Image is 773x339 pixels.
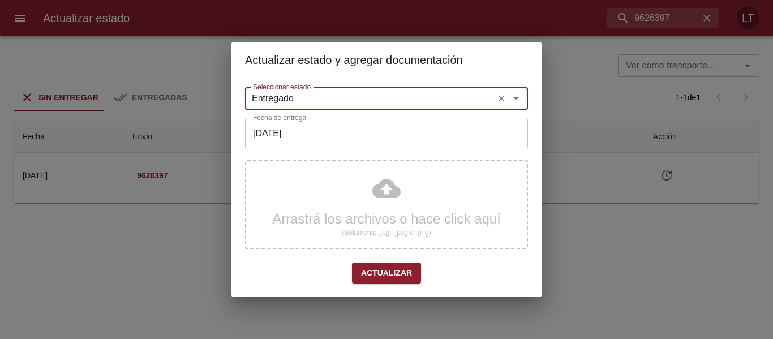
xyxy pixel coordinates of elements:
[245,160,528,249] div: Arrastrá los archivos o hace click aquí(Solamente .jpg, .jpeg o .png)
[361,266,412,280] span: Actualizar
[508,91,524,106] button: Abrir
[352,263,421,284] span: Confirmar cambio de estado
[352,263,421,284] button: Actualizar
[245,51,528,69] h2: Actualizar estado y agregar documentación
[493,91,509,106] button: Limpiar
